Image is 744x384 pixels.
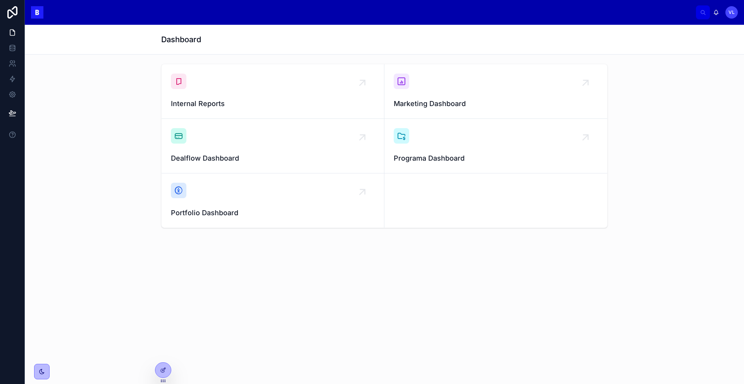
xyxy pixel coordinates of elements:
[162,173,384,228] a: Portfolio Dashboard
[394,98,598,109] span: Marketing Dashboard
[162,64,384,119] a: Internal Reports
[384,64,607,119] a: Marketing Dashboard
[384,119,607,173] a: Programa Dashboard
[162,119,384,173] a: Dealflow Dashboard
[728,9,735,15] span: VL
[171,207,375,218] span: Portfolio Dashboard
[171,153,375,164] span: Dealflow Dashboard
[50,11,696,14] div: scrollable content
[394,153,598,164] span: Programa Dashboard
[161,34,201,45] h1: Dashboard
[31,6,43,19] img: App logo
[171,98,375,109] span: Internal Reports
